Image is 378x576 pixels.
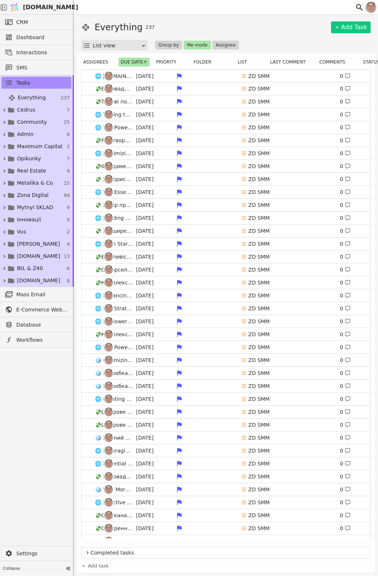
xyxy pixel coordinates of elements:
[82,444,370,457] a: 🌐 Leveraging Social Media for Customer Service ExcellenceРо[DATE]ZD SMM0
[248,460,270,468] p: ZD SMM
[104,511,113,520] img: Ро
[248,163,270,170] p: ZD SMM
[340,512,351,519] div: 0
[104,408,113,416] img: Ро
[16,321,68,329] span: Database
[340,266,351,274] div: 0
[104,317,113,326] img: Ро
[104,97,113,106] img: Ро
[64,119,70,126] span: 25
[248,525,270,532] p: ZD SMM
[82,121,370,134] a: 🌐 The Power of CRM Phone Call LoggingРо[DATE]ZD SMM0
[119,58,150,67] button: Due date
[128,331,161,338] div: [DATE]
[248,98,270,106] p: ZD SMM
[128,305,161,313] div: [DATE]
[186,58,223,67] div: Folder
[9,0,20,14] img: Logo
[340,421,351,429] div: 0
[82,134,370,147] a: 💸Як створити онлайн-магазин: Крок за крокомРо[DATE]ZD SMM0
[248,486,270,494] p: ZD SMM
[82,160,370,173] a: 💸Фундамент успіху: Дослідження та планування для вашого онлайн-магазинуРо[DATE]ZD SMM0
[104,72,113,81] img: Ро
[340,434,351,442] div: 0
[248,188,270,196] p: ZD SMM
[16,336,68,344] span: Workflows
[104,472,113,481] img: Ро
[82,250,370,263] a: 💸Важливість Картки Товару в Електронній КомерціїРо[DATE]ZD SMM0
[340,305,351,313] div: 0
[67,155,70,163] span: 7
[1,62,71,74] a: SMS
[128,344,161,351] div: [DATE]
[317,58,352,67] button: Comments
[18,94,46,102] span: Everything
[248,111,270,119] p: ZD SMM
[248,434,270,442] p: ZD SMM
[128,408,161,416] div: [DATE]
[340,124,351,132] div: 0
[17,228,26,236] span: Vus
[128,486,161,494] div: [DATE]
[340,214,351,222] div: 0
[340,85,351,93] div: 0
[104,201,113,209] img: Ро
[82,263,370,276] a: 💸Суперсила Zona Digital Agency: Єдине Цифрове Рішення для Вашого БізнесуРо[DATE]ZD SMM0
[128,266,161,274] div: [DATE]
[248,85,270,93] p: ZD SMM
[248,124,270,132] p: ZD SMM
[155,41,182,50] button: Group by
[248,473,270,481] p: ZD SMM
[340,163,351,170] div: 0
[104,498,113,507] img: Ро
[340,344,351,351] div: 0
[67,265,70,272] span: 6
[128,499,161,507] div: [DATE]
[104,420,113,429] img: Ро
[104,433,113,442] img: Ро
[17,167,46,175] span: Real Estate
[266,58,314,67] div: Last comment
[82,82,370,95] a: 💸Впровадження CRM-системи - етапиРо[DATE]ZD SMM0
[104,395,113,403] img: Ро
[82,354,370,367] a: 🪩 Optimizing Your Online Storefront with [DOMAIN_NAME]'s Website BuilderРо[DATE]ZD SMM0
[235,58,253,67] button: List
[104,291,113,300] img: Ро
[82,173,370,185] a: 💸 Використання відео як тло на сайтіРо[DATE]ZD SMM0
[16,34,68,41] span: Dashboard
[82,341,370,354] a: 🌐 The Power of Integrating AI into Your Business OperationsРо[DATE]ZD SMM0
[226,58,263,67] div: List
[1,548,71,559] a: Settings
[104,175,113,184] img: Ро
[340,201,351,209] div: 0
[17,277,60,284] span: [DOMAIN_NAME]
[104,214,113,222] img: Ро
[340,395,351,403] div: 0
[248,150,270,157] p: ZD SMM
[128,434,161,442] div: [DATE]
[93,40,141,51] div: List view
[128,512,161,519] div: [DATE]
[128,201,161,209] div: [DATE]
[128,111,161,119] div: [DATE]
[3,566,63,572] span: Collapse
[104,343,113,352] img: Ро
[67,241,70,248] span: 4
[128,214,161,222] div: [DATE]
[104,188,113,197] img: Ро
[104,123,113,132] img: Ро
[82,522,370,535] a: 💸Створення безпроблемного Клієнтського Шляху через Усі Цифрові Точки ДотикуРо[DATE]ZD SMM0
[82,432,370,444] a: 🪩 Митний СКЛАД - Комплексне рішення електронної комерціїРо[DATE]ZD SMM0
[95,21,143,34] h1: Everything
[154,58,183,67] button: Priority
[104,369,113,378] img: Ро
[64,192,70,199] span: 94
[104,162,113,171] img: Ро
[128,357,161,364] div: [DATE]
[128,175,161,183] div: [DATE]
[82,238,370,250] a: 🌐 From Start to Scale: Growing Your Business with [DOMAIN_NAME]Ро[DATE]ZD SMM0
[248,382,270,390] p: ZD SMM
[82,406,370,418] a: 💸Цифрове Рішення для Громадських Організацій: Повний Комплект Інструментів для Ефективної РоботиР...
[340,98,351,106] div: 0
[88,562,109,570] span: Add task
